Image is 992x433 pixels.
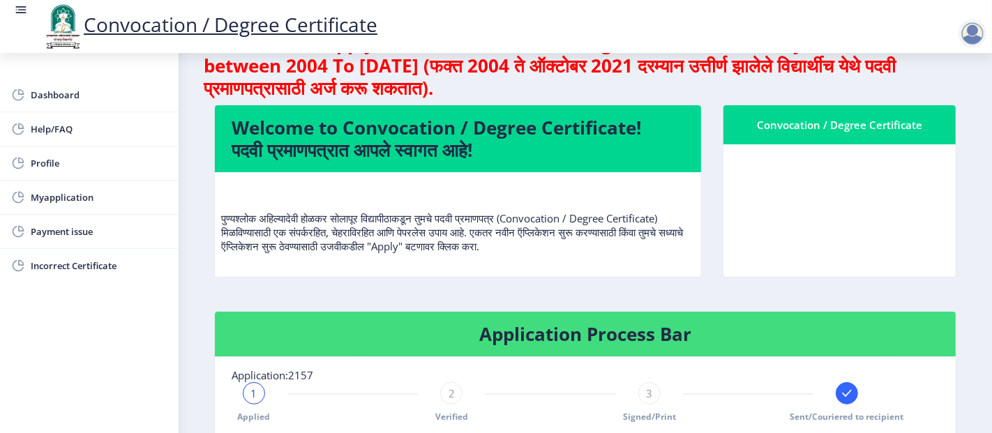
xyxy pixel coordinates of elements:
[31,155,167,172] span: Profile
[31,86,167,103] span: Dashboard
[251,386,257,400] span: 1
[232,323,939,345] h4: Application Process Bar
[42,11,377,38] a: Convocation / Degree Certificate
[232,116,684,161] h4: Welcome to Convocation / Degree Certificate! पदवी प्रमाणपत्रात आपले स्वागत आहे!
[238,411,271,423] span: Applied
[623,411,676,423] span: Signed/Print
[449,386,455,400] span: 2
[42,3,84,50] img: logo
[221,183,695,253] p: पुण्यश्लोक अहिल्यादेवी होळकर सोलापूर विद्यापीठाकडून तुमचे पदवी प्रमाणपत्र (Convocation / Degree C...
[790,411,903,423] span: Sent/Couriered to recipient
[435,411,468,423] span: Verified
[31,189,167,206] span: Myapplication
[646,386,652,400] span: 3
[31,223,167,240] span: Payment issue
[232,368,313,382] span: Application:2157
[740,116,939,133] div: Convocation / Degree Certificate
[31,257,167,274] span: Incorrect Certificate
[204,32,967,99] h4: Students can apply here for Convocation/Degree Certificate if they Pass Out between 2004 To [DATE...
[31,121,167,137] span: Help/FAQ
